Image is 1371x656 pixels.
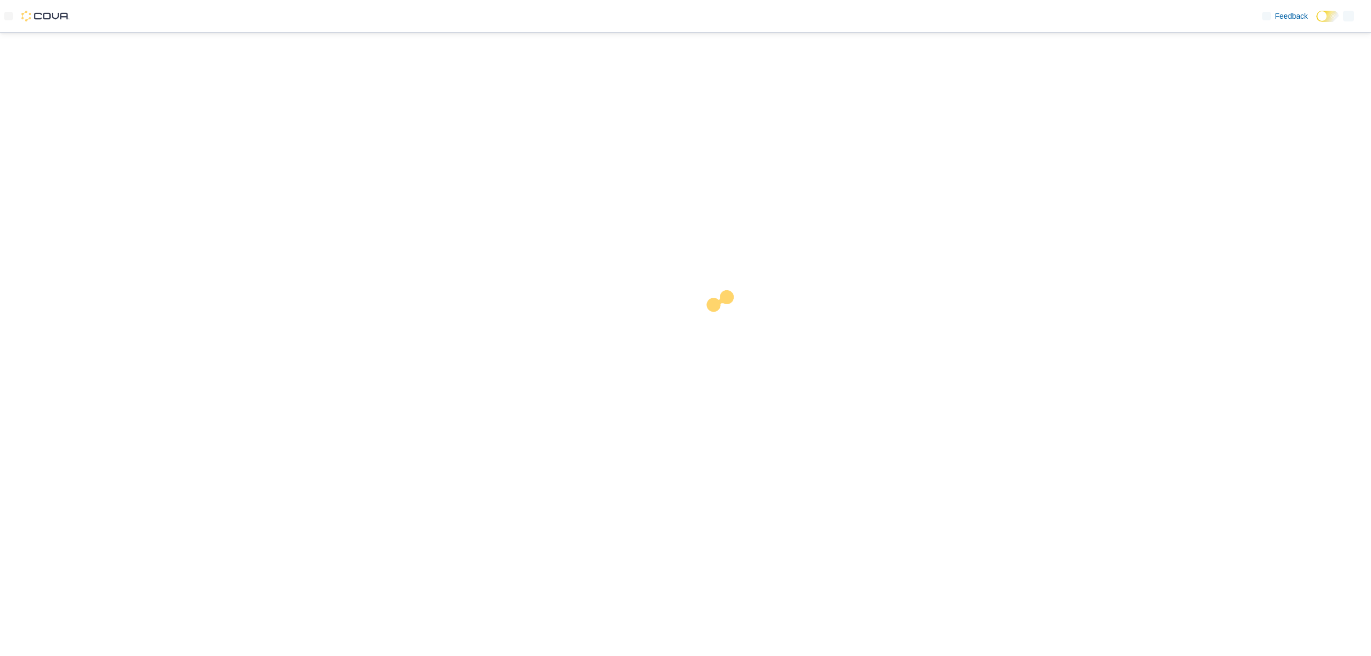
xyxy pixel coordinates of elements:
[685,282,766,363] img: cova-loader
[1316,11,1339,22] input: Dark Mode
[21,11,70,21] img: Cova
[1258,5,1312,27] a: Feedback
[1275,11,1308,21] span: Feedback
